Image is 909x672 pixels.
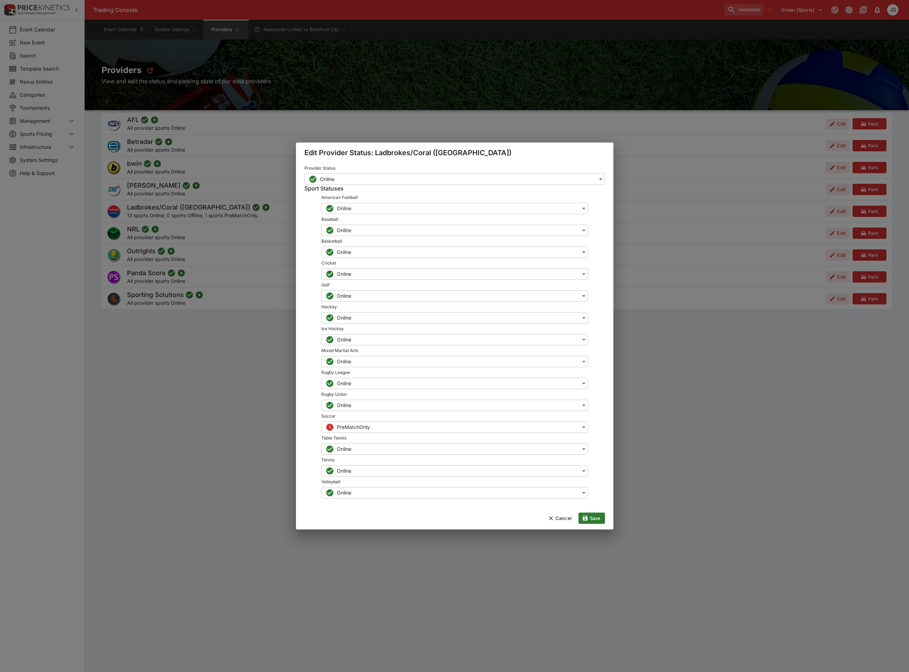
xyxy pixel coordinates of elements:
[326,292,577,300] div: Online
[321,258,588,268] label: Cricket
[321,411,588,422] label: Soccer
[321,345,588,356] label: Mixed Martial Arts
[326,467,577,475] div: Online
[326,423,577,431] div: PreMatchOnly
[326,270,577,278] div: Online
[321,214,588,225] label: Baseball
[326,335,577,344] div: Online
[326,379,577,388] div: Online
[326,445,577,453] div: Online
[326,401,577,410] div: Online
[321,455,588,465] label: Tennis
[326,226,577,235] div: Online
[578,513,605,524] button: Save
[321,280,588,290] label: Golf
[326,314,577,322] div: Online
[321,367,588,378] label: Rugby League
[326,204,577,213] div: Online
[321,433,588,443] label: Table Tennis
[544,513,576,524] button: Cancel
[309,175,594,183] div: Online
[321,323,588,334] label: Ice Hockey
[304,163,605,174] label: Provider Status
[321,389,588,400] label: Rugby Union
[321,302,588,312] label: Hockey
[296,143,613,163] div: Edit Provider Status: Ladbrokes/Coral ([GEOGRAPHIC_DATA])
[326,357,577,366] div: Online
[304,185,605,192] h6: Sport Statuses
[321,477,588,487] label: Volleyball
[321,236,588,247] label: Basketball
[326,489,577,497] div: Online
[321,192,588,203] label: American Football
[326,248,577,256] div: Online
